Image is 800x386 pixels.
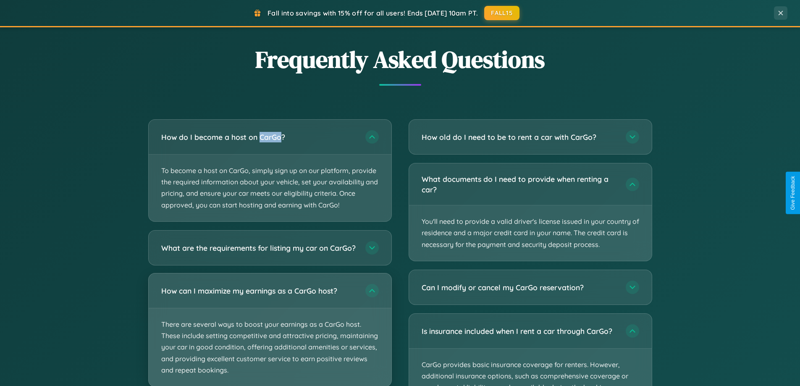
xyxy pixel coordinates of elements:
[161,242,357,253] h3: What are the requirements for listing my car on CarGo?
[161,132,357,142] h3: How do I become a host on CarGo?
[149,155,391,221] p: To become a host on CarGo, simply sign up on our platform, provide the required information about...
[422,326,617,336] h3: Is insurance included when I rent a car through CarGo?
[422,282,617,293] h3: Can I modify or cancel my CarGo reservation?
[268,9,478,17] span: Fall into savings with 15% off for all users! Ends [DATE] 10am PT.
[148,43,652,76] h2: Frequently Asked Questions
[422,174,617,194] h3: What documents do I need to provide when renting a car?
[422,132,617,142] h3: How old do I need to be to rent a car with CarGo?
[161,285,357,296] h3: How can I maximize my earnings as a CarGo host?
[790,176,796,210] div: Give Feedback
[484,6,519,20] button: FALL15
[409,205,652,261] p: You'll need to provide a valid driver's license issued in your country of residence and a major c...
